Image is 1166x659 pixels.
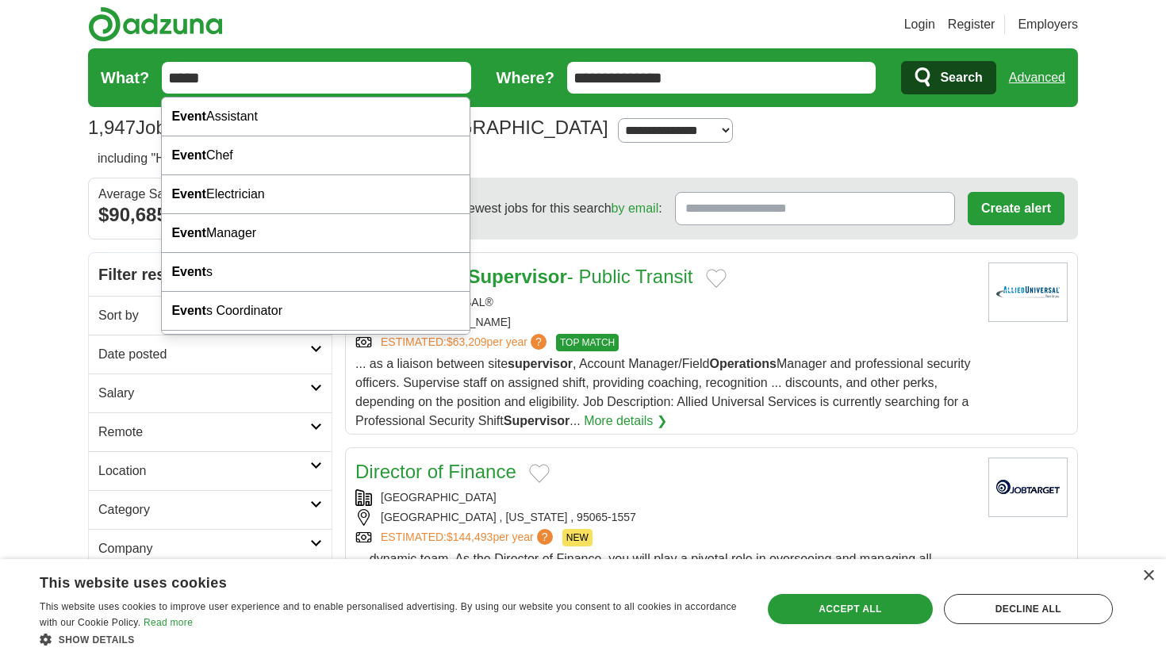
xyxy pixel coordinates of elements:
[1009,62,1065,94] a: Advanced
[89,451,332,490] a: Location
[98,500,310,519] h2: Category
[162,136,470,175] div: Chef
[101,66,149,90] label: What?
[162,98,470,136] div: Assistant
[709,357,776,370] strong: Operations
[556,334,619,351] span: TOP MATCH
[381,529,556,546] a: ESTIMATED:$144,493per year?
[768,594,933,624] div: Accept all
[940,62,982,94] span: Search
[171,226,206,239] strong: Event
[390,199,662,218] span: Receive the newest jobs for this search :
[162,175,470,214] div: Electrician
[98,384,310,403] h2: Salary
[355,461,516,482] a: Director of Finance
[355,509,976,526] div: [GEOGRAPHIC_DATA] , [US_STATE] , 95065-1557
[355,266,693,287] a: Security ShiftSupervisor- Public Transit
[171,304,206,317] strong: Event
[497,66,554,90] label: Where?
[706,269,727,288] button: Add to favorite jobs
[162,292,470,331] div: s Coordinator
[40,569,701,592] div: This website uses cookies
[98,306,310,325] h2: Sort by
[98,462,310,481] h2: Location
[381,334,550,351] a: ESTIMATED:$63,209per year?
[98,188,322,201] div: Average Salary
[467,266,566,287] strong: Supervisor
[89,335,332,374] a: Date posted
[901,61,995,94] button: Search
[612,201,659,215] a: by email
[98,423,310,442] h2: Remote
[40,631,741,647] div: Show details
[508,357,573,370] strong: supervisor
[98,149,419,168] h2: including "Hotel" or "Operations" or "Supervisor"
[144,617,193,628] a: Read more, opens a new window
[89,374,332,412] a: Salary
[171,148,206,162] strong: Event
[1018,15,1078,34] a: Employers
[171,109,206,123] strong: Event
[988,262,1068,322] img: Allied Universal logo
[562,529,593,546] span: NEW
[447,531,493,543] span: $144,493
[40,601,737,628] span: This website uses cookies to improve user experience and to enable personalised advertising. By u...
[504,414,570,427] strong: Supervisor
[88,113,136,142] span: 1,947
[1142,570,1154,582] div: Close
[89,296,332,335] a: Sort by
[904,15,935,34] a: Login
[447,335,487,348] span: $63,209
[89,490,332,529] a: Category
[531,334,547,350] span: ?
[948,15,995,34] a: Register
[88,6,223,42] img: Adzuna logo
[988,458,1068,517] img: Company logo
[537,529,553,545] span: ?
[944,594,1113,624] div: Decline all
[98,201,322,229] div: $90,685
[89,412,332,451] a: Remote
[355,314,976,331] div: SANTA [PERSON_NAME]
[381,296,493,308] a: ALLIED UNIVERSAL®
[162,253,470,292] div: s
[88,117,608,138] h1: Jobs in [GEOGRAPHIC_DATA], [GEOGRAPHIC_DATA]
[171,265,206,278] strong: Event
[968,192,1064,225] button: Create alert
[89,529,332,568] a: Company
[171,187,206,201] strong: Event
[59,634,135,646] span: Show details
[89,253,332,296] h2: Filter results
[162,331,470,370] div: Coordinator
[355,357,971,427] span: ... as a liaison between site , Account Manager/Field Manager and professional security officers....
[355,489,976,506] div: [GEOGRAPHIC_DATA]
[98,345,310,364] h2: Date posted
[355,552,964,623] span: ... dynamic team. As the Director of Finance, you will play a pivotal role in overseeing and mana...
[162,214,470,253] div: Manager
[529,464,550,483] button: Add to favorite jobs
[584,412,667,431] a: More details ❯
[98,539,310,558] h2: Company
